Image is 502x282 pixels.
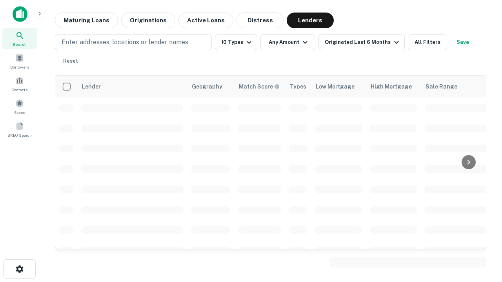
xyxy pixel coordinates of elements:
button: Maturing Loans [55,13,118,28]
h6: Match Score [239,82,278,91]
img: capitalize-icon.png [13,6,27,22]
div: Capitalize uses an advanced AI algorithm to match your search with the best lender. The match sco... [239,82,280,91]
th: Geography [187,76,234,98]
div: Lender [82,82,101,91]
th: Lender [77,76,187,98]
a: Search [2,28,37,49]
button: Any Amount [260,34,315,50]
button: Distress [236,13,284,28]
button: Save your search to get updates of matches that match your search criteria. [450,34,475,50]
div: Sale Range [426,82,457,91]
button: Originations [121,13,175,28]
p: Enter addresses, locations or lender names [62,38,188,47]
th: Capitalize uses an advanced AI algorithm to match your search with the best lender. The match sco... [234,76,285,98]
span: Saved [14,109,25,116]
iframe: Chat Widget [463,194,502,232]
th: Sale Range [421,76,491,98]
a: SREO Search [2,119,37,140]
div: Originated Last 6 Months [325,38,401,47]
button: Enter addresses, locations or lender names [55,34,212,50]
div: Low Mortgage [316,82,355,91]
div: Geography [192,82,222,91]
button: Reset [58,53,83,69]
div: Types [290,82,306,91]
button: Active Loans [178,13,233,28]
a: Contacts [2,73,37,94]
th: Types [285,76,311,98]
span: Borrowers [10,64,29,70]
a: Borrowers [2,51,37,72]
span: Contacts [12,87,27,93]
button: All Filters [408,34,447,50]
th: Low Mortgage [311,76,366,98]
button: 10 Types [215,34,257,50]
a: Saved [2,96,37,117]
span: SREO Search [7,132,32,138]
th: High Mortgage [366,76,421,98]
span: Search [13,41,27,47]
button: Originated Last 6 Months [318,34,405,50]
button: Lenders [287,13,334,28]
div: High Mortgage [371,82,412,91]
